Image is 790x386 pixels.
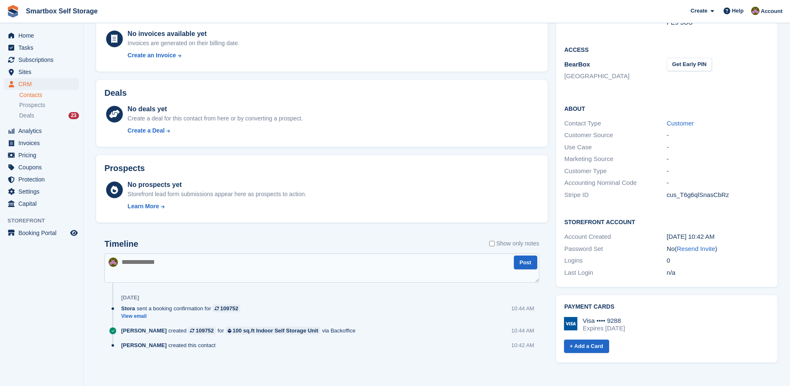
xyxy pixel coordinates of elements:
[4,227,79,239] a: menu
[127,126,165,135] div: Create a Deal
[564,256,667,266] div: Logins
[732,7,744,15] span: Help
[677,245,715,252] a: Resend Invite
[121,327,167,335] span: [PERSON_NAME]
[4,161,79,173] a: menu
[4,54,79,66] a: menu
[667,154,769,164] div: -
[667,244,769,254] div: No
[121,304,244,312] div: sent a booking confirmation for
[761,7,782,15] span: Account
[19,91,79,99] a: Contacts
[127,39,239,48] div: Invoices are generated on their billing date.
[564,104,769,112] h2: About
[233,327,318,335] div: 100 sq.ft Indoor Self Storage Unit
[18,30,69,41] span: Home
[127,180,306,190] div: No prospects yet
[104,88,127,98] h2: Deals
[564,72,667,81] li: [GEOGRAPHIC_DATA]
[69,228,79,238] a: Preview store
[511,304,534,312] div: 10:44 AM
[564,190,667,200] div: Stripe ID
[751,7,760,15] img: Kayleigh Devlin
[18,66,69,78] span: Sites
[127,51,176,60] div: Create an Invoice
[667,143,769,152] div: -
[121,313,244,320] a: View email
[7,5,19,18] img: stora-icon-8386f47178a22dfd0bd8f6a31ec36ba5ce8667c1dd55bd0f319d3a0aa187defe.svg
[127,190,306,199] div: Storefront lead form submissions appear here as prospects to action.
[19,101,45,109] span: Prospects
[667,178,769,188] div: -
[691,7,707,15] span: Create
[18,198,69,210] span: Capital
[667,232,769,242] div: [DATE] 10:42 AM
[675,245,717,252] span: ( )
[4,66,79,78] a: menu
[511,327,534,335] div: 10:44 AM
[18,149,69,161] span: Pricing
[4,198,79,210] a: menu
[127,202,159,211] div: Learn More
[18,174,69,185] span: Protection
[109,258,118,267] img: Kayleigh Devlin
[19,111,79,120] a: Deals 23
[226,327,320,335] a: 100 sq.ft Indoor Self Storage Unit
[564,130,667,140] div: Customer Source
[4,125,79,137] a: menu
[4,137,79,149] a: menu
[121,341,220,349] div: created this contact
[127,104,302,114] div: No deals yet
[583,317,625,325] div: Visa •••• 9288
[18,186,69,197] span: Settings
[18,161,69,173] span: Coupons
[19,112,34,120] span: Deals
[121,341,167,349] span: [PERSON_NAME]
[121,327,360,335] div: created for via Backoffice
[19,101,79,110] a: Prospects
[69,112,79,119] div: 23
[4,149,79,161] a: menu
[18,227,69,239] span: Booking Portal
[564,154,667,164] div: Marketing Source
[104,239,138,249] h2: Timeline
[514,256,537,269] button: Post
[4,30,79,41] a: menu
[667,18,769,28] div: PE9 3UU
[564,166,667,176] div: Customer Type
[127,202,306,211] a: Learn More
[564,317,577,330] img: Visa Logo
[667,190,769,200] div: cus_T6g6qlSnasCbRz
[23,4,101,18] a: Smartbox Self Storage
[667,58,712,72] button: Get Early PIN
[489,239,495,248] input: Show only notes
[18,125,69,137] span: Analytics
[104,164,145,173] h2: Prospects
[188,327,216,335] a: 109752
[121,294,139,301] div: [DATE]
[667,120,694,127] a: Customer
[564,178,667,188] div: Accounting Nominal Code
[564,119,667,128] div: Contact Type
[127,29,239,39] div: No invoices available yet
[18,54,69,66] span: Subscriptions
[213,304,240,312] a: 109752
[564,217,769,226] h2: Storefront Account
[18,78,69,90] span: CRM
[4,186,79,197] a: menu
[489,239,539,248] label: Show only notes
[127,126,302,135] a: Create a Deal
[511,341,534,349] div: 10:42 AM
[4,42,79,54] a: menu
[127,114,302,123] div: Create a deal for this contact from here or by converting a prospect.
[121,304,135,312] span: Stora
[18,137,69,149] span: Invoices
[564,340,609,353] a: + Add a Card
[564,45,769,54] h2: Access
[564,143,667,152] div: Use Case
[18,42,69,54] span: Tasks
[667,268,769,278] div: n/a
[4,174,79,185] a: menu
[667,166,769,176] div: -
[4,78,79,90] a: menu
